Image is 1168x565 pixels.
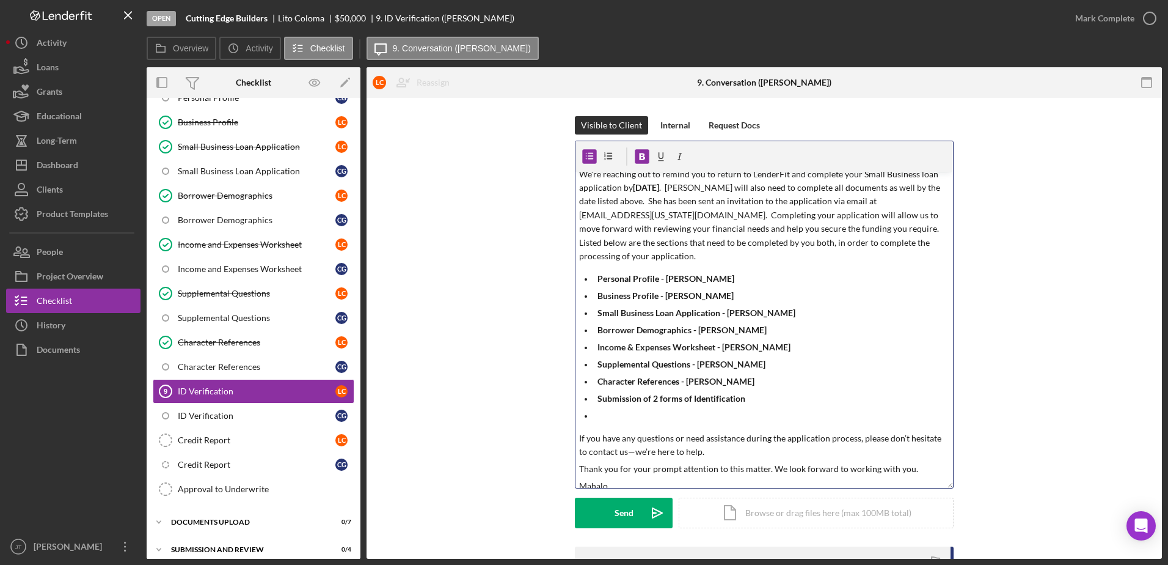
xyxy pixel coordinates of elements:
[246,43,272,53] label: Activity
[153,452,354,477] a: Credit ReportCG
[335,336,348,349] div: L C
[579,168,950,264] p: We’re reaching out to remind you to return to LenderFit and complete your Small Business loan app...
[597,376,754,386] strong: Character References - [PERSON_NAME]
[153,428,354,452] a: Credit ReportLC
[703,116,766,135] button: Request Docs
[367,37,539,60] button: 9. Conversation ([PERSON_NAME])
[6,338,141,362] button: Documents
[6,79,141,104] button: Grants
[335,410,348,422] div: C G
[335,385,348,397] div: L C
[335,165,348,177] div: C G
[153,159,354,183] a: Small Business Loan ApplicationCG
[597,273,734,284] strong: Personal Profile - [PERSON_NAME]
[6,202,141,226] a: Product Templates
[335,361,348,373] div: C G
[37,79,62,107] div: Grants
[597,325,767,335] strong: Borrower Demographics - [PERSON_NAME]
[37,264,103,292] div: Project Overview
[37,313,65,341] div: History
[597,393,745,404] strong: Submission of 2 forms of Identification
[147,11,176,26] div: Open
[597,342,790,352] strong: Income & Expenses Worksheet - [PERSON_NAME]
[597,359,765,369] strong: Supplemental Questions - [PERSON_NAME]
[660,116,690,135] div: Internal
[373,76,386,89] div: L C
[178,142,335,152] div: Small Business Loan Application
[335,312,348,324] div: C G
[178,386,335,396] div: ID Verification
[6,264,141,289] button: Project Overview
[597,308,795,318] strong: Small Business Loan Application - [PERSON_NAME]
[1126,511,1156,541] div: Open Intercom Messenger
[6,534,141,559] button: JT[PERSON_NAME]
[579,432,950,459] p: If you have any questions or need assistance during the application process, please don’t hesitat...
[6,313,141,338] button: History
[709,116,760,135] div: Request Docs
[178,240,335,249] div: Income and Expenses Worksheet
[178,191,335,201] div: Borrower Demographics
[335,190,348,202] div: L C
[335,214,348,226] div: C G
[329,519,351,526] div: 0 / 7
[178,362,335,372] div: Character References
[335,116,348,128] div: L C
[37,240,63,267] div: People
[376,13,514,23] div: 9. ID Verification ([PERSON_NAME])
[164,388,167,395] tspan: 9
[37,128,77,156] div: Long-Term
[6,104,141,128] a: Educational
[615,498,633,528] div: Send
[31,534,110,562] div: [PERSON_NAME]
[178,338,335,347] div: Character References
[6,240,141,264] button: People
[367,70,462,95] button: LCReassign
[236,78,271,87] div: Checklist
[15,544,22,550] text: JT
[153,257,354,281] a: Income and Expenses WorksheetCG
[178,93,335,103] div: Personal Profile
[335,92,348,104] div: C G
[37,177,63,205] div: Clients
[579,479,950,493] p: Mahalo,
[1075,6,1134,31] div: Mark Complete
[178,215,335,225] div: Borrower Demographics
[1063,6,1162,31] button: Mark Complete
[6,128,141,153] button: Long-Term
[153,281,354,306] a: Supplemental QuestionsLC
[6,153,141,177] button: Dashboard
[697,78,831,87] div: 9. Conversation ([PERSON_NAME])
[284,37,353,60] button: Checklist
[153,232,354,257] a: Income and Expenses WorksheetLC
[153,330,354,355] a: Character ReferencesLC
[219,37,280,60] button: Activity
[6,31,141,55] button: Activity
[335,459,348,471] div: C G
[633,182,659,193] strong: [DATE]
[178,117,335,127] div: Business Profile
[178,313,335,323] div: Supplemental Questions
[171,546,321,553] div: SUBMISSION AND REVIEW
[393,43,531,53] label: 9. Conversation ([PERSON_NAME])
[6,289,141,313] button: Checklist
[37,338,80,365] div: Documents
[186,13,268,23] b: Cutting Edge Builders
[278,13,335,23] div: Lito Coloma
[153,135,354,159] a: Small Business Loan ApplicationLC
[335,238,348,251] div: L C
[335,13,366,23] span: $50,000
[147,37,216,60] button: Overview
[6,55,141,79] button: Loans
[37,55,59,83] div: Loans
[310,43,345,53] label: Checklist
[178,435,335,445] div: Credit Report
[335,434,348,446] div: L C
[37,289,72,316] div: Checklist
[417,70,450,95] div: Reassign
[37,153,78,180] div: Dashboard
